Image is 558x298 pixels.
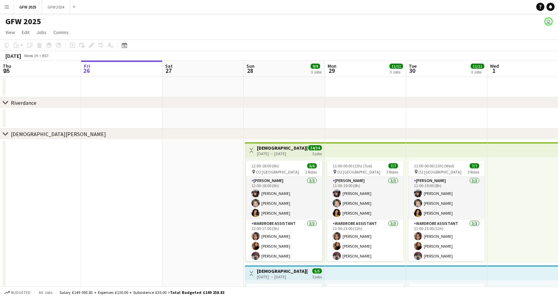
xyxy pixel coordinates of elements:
span: 34/34 [308,145,322,150]
span: View [5,29,15,35]
span: 2 Roles [305,169,317,175]
span: Edit [22,29,30,35]
span: Comms [53,29,69,35]
span: 5/5 [312,268,322,274]
span: 11:00-00:00 (13h) (Tue) [333,163,372,168]
app-card-role: Wardrobe Assistant3/312:00-17:00 (5h)[PERSON_NAME][PERSON_NAME][PERSON_NAME] [246,220,322,263]
span: Sun [246,63,255,69]
span: Thu [3,63,11,69]
a: Comms [51,28,71,37]
app-card-role: [PERSON_NAME]3/312:00-18:00 (6h)[PERSON_NAME][PERSON_NAME][PERSON_NAME] [246,177,322,220]
span: Week 39 [22,53,39,58]
div: Salary £149 093.83 + Expenses £130.00 + Subsistence £35.00 = [59,290,224,295]
span: 30 [408,67,417,74]
div: Riverdance [11,99,36,106]
span: 7/7 [470,163,479,168]
span: 28 [245,67,255,74]
a: View [3,28,18,37]
span: 27 [164,67,173,74]
span: Mon [328,63,336,69]
span: 7/7 [388,163,398,168]
app-job-card: 12:00-18:00 (6h)6/6 O2 [GEOGRAPHIC_DATA]2 Roles[PERSON_NAME]3/312:00-18:00 (6h)[PERSON_NAME][PERS... [246,161,322,261]
button: GFW 2024 [42,0,70,14]
span: 12:00-18:00 (6h) [251,163,279,168]
div: 5 jobs [312,274,322,279]
span: Sat [165,63,173,69]
button: Budgeted [3,289,32,296]
app-user-avatar: Mike Bolton [544,17,553,26]
div: 3 Jobs [471,69,484,74]
app-card-role: [PERSON_NAME]3/311:00-19:00 (8h)[PERSON_NAME][PERSON_NAME][PERSON_NAME] [327,177,403,220]
div: [DATE] → [DATE] [257,151,308,156]
span: Tue [409,63,417,69]
h3: [DEMOGRAPHIC_DATA][PERSON_NAME] O2 (Can do all dates) [257,145,308,151]
span: 9/9 [311,64,320,69]
div: BST [42,53,49,58]
span: 26 [83,67,90,74]
h1: GFW 2025 [5,16,41,27]
span: All jobs [37,290,54,295]
span: 11:00-00:00 (13h) (Wed) [414,163,454,168]
span: 29 [327,67,336,74]
div: 5 jobs [312,150,322,156]
span: Budgeted [11,290,31,295]
div: 3 Jobs [390,69,403,74]
button: GFW 2025 [14,0,42,14]
app-job-card: 11:00-00:00 (13h) (Wed)7/7 O2 [GEOGRAPHIC_DATA]3 Roles[PERSON_NAME]3/311:00-19:00 (8h)[PERSON_NAM... [408,161,485,261]
div: [DATE] [5,52,21,59]
div: [DEMOGRAPHIC_DATA][PERSON_NAME] [11,131,106,137]
span: 11/11 [471,64,484,69]
span: O2 [GEOGRAPHIC_DATA] [337,169,380,175]
span: 6/6 [307,163,317,168]
span: 25 [2,67,11,74]
app-job-card: 11:00-00:00 (13h) (Tue)7/7 O2 [GEOGRAPHIC_DATA]3 Roles[PERSON_NAME]3/311:00-19:00 (8h)[PERSON_NAM... [327,161,403,261]
div: [DATE] → [DATE] [257,274,308,279]
span: 11/11 [389,64,403,69]
span: Total Budgeted £149 258.83 [170,290,224,295]
span: Wed [490,63,499,69]
app-card-role: Wardrobe Assistant3/311:00-23:00 (12h)[PERSON_NAME][PERSON_NAME][PERSON_NAME] [327,220,403,263]
a: Jobs [34,28,49,37]
app-card-role: Wardrobe Assistant3/311:00-23:00 (12h)[PERSON_NAME][PERSON_NAME][PERSON_NAME] [408,220,485,263]
span: 3 Roles [468,169,479,175]
h3: [DEMOGRAPHIC_DATA][PERSON_NAME] O2 (Late additional person) [257,268,308,274]
a: Edit [19,28,32,37]
span: Jobs [36,29,47,35]
span: Fri [84,63,90,69]
span: O2 [GEOGRAPHIC_DATA] [418,169,461,175]
app-card-role: [PERSON_NAME]3/311:00-19:00 (8h)[PERSON_NAME][PERSON_NAME][PERSON_NAME] [408,177,485,220]
span: 1 [489,67,499,74]
span: O2 [GEOGRAPHIC_DATA] [256,169,299,175]
div: 3 Jobs [311,69,321,74]
span: 3 Roles [386,169,398,175]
